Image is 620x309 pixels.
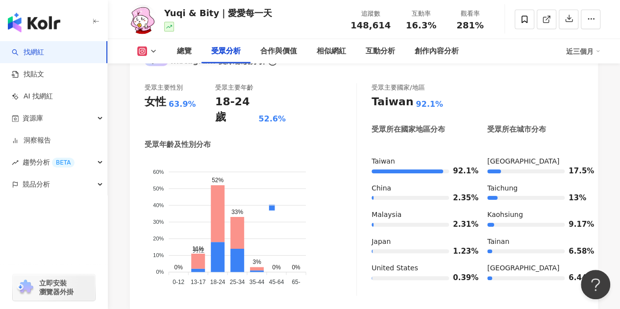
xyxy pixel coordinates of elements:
[153,186,164,191] tspan: 50%
[372,263,468,273] div: United States
[153,252,164,258] tspan: 10%
[164,7,272,19] div: Yuqi & Bity｜愛愛每一天
[260,46,297,57] div: 合作與價值
[569,221,583,228] span: 9.17%
[487,237,583,247] div: Tainan
[581,270,610,299] iframe: Help Scout Beacon - Open
[39,279,74,296] span: 立即安裝 瀏覽器外掛
[215,95,256,125] div: 18-24 歲
[569,167,583,175] span: 17.5%
[258,114,286,124] div: 52.6%
[215,83,253,92] div: 受眾主要年齡
[145,83,183,92] div: 受眾主要性別
[12,136,51,145] a: 洞察報告
[453,248,468,255] span: 1.23%
[406,21,436,30] span: 16.3%
[173,279,184,285] tspan: 0-12
[16,280,35,295] img: chrome extension
[145,95,166,110] div: 女性
[350,9,391,19] div: 追蹤數
[23,107,43,129] span: 資源庫
[487,124,546,135] div: 受眾所在城市分布
[185,247,204,254] span: 男性
[153,168,164,174] tspan: 60%
[249,279,265,285] tspan: 35-44
[292,279,300,285] tspan: 65-
[372,184,468,193] div: China
[350,20,391,30] span: 148,614
[453,274,468,282] span: 0.39%
[317,46,346,57] div: 相似網紅
[372,210,468,220] div: Malaysia
[153,219,164,225] tspan: 30%
[52,158,74,167] div: BETA
[416,99,443,110] div: 92.1%
[145,140,211,150] div: 受眾年齡及性別分布
[12,159,19,166] span: rise
[210,279,225,285] tspan: 18-24
[13,274,95,301] a: chrome extension立即安裝 瀏覽器外掛
[211,46,241,57] div: 受眾分析
[453,194,468,202] span: 2.35%
[153,236,164,241] tspan: 20%
[453,221,468,228] span: 2.31%
[12,48,44,57] a: search找網紅
[372,83,424,92] div: 受眾主要國家/地區
[372,157,468,166] div: Taiwan
[156,269,164,275] tspan: 0%
[402,9,440,19] div: 互動率
[153,202,164,208] tspan: 40%
[372,237,468,247] div: Japan
[569,248,583,255] span: 6.58%
[487,184,583,193] div: Taichung
[127,5,157,34] img: KOL Avatar
[566,44,600,59] div: 近三個月
[487,210,583,220] div: Kaohsiung
[23,151,74,173] span: 趨勢分析
[456,21,484,30] span: 281%
[8,13,60,32] img: logo
[415,46,459,57] div: 創作內容分析
[366,46,395,57] div: 互動分析
[372,95,413,110] div: Taiwan
[12,92,53,101] a: AI 找網紅
[569,194,583,202] span: 13%
[177,46,192,57] div: 總覽
[451,9,489,19] div: 觀看率
[169,99,196,110] div: 63.9%
[12,70,44,79] a: 找貼文
[487,263,583,273] div: [GEOGRAPHIC_DATA]
[453,167,468,175] span: 92.1%
[487,157,583,166] div: [GEOGRAPHIC_DATA]
[23,173,50,195] span: 競品分析
[372,124,445,135] div: 受眾所在國家地區分布
[569,274,583,282] span: 6.44%
[191,279,206,285] tspan: 13-17
[269,279,284,285] tspan: 45-64
[230,279,245,285] tspan: 25-34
